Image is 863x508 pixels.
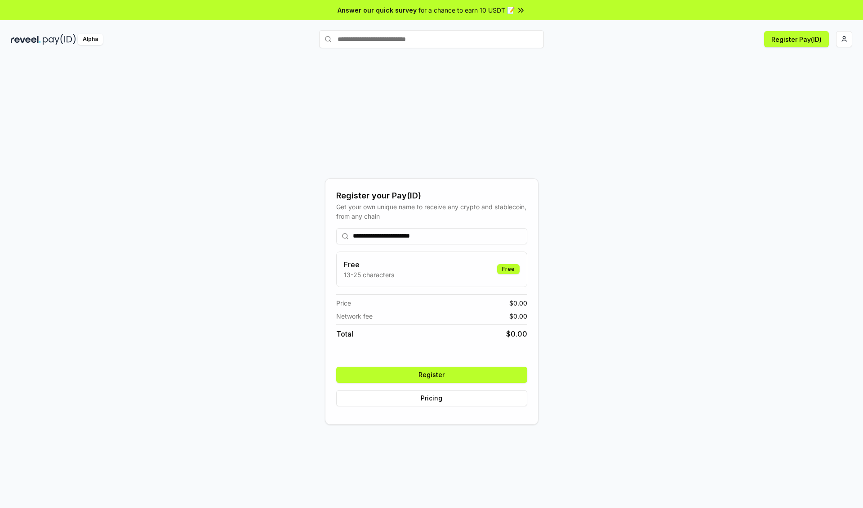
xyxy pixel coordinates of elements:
[336,390,527,406] button: Pricing
[336,311,373,321] span: Network fee
[43,34,76,45] img: pay_id
[336,202,527,221] div: Get your own unique name to receive any crypto and stablecoin, from any chain
[78,34,103,45] div: Alpha
[344,270,394,279] p: 13-25 characters
[336,367,527,383] button: Register
[506,328,527,339] span: $ 0.00
[344,259,394,270] h3: Free
[336,298,351,308] span: Price
[509,298,527,308] span: $ 0.00
[509,311,527,321] span: $ 0.00
[418,5,515,15] span: for a chance to earn 10 USDT 📝
[497,264,520,274] div: Free
[11,34,41,45] img: reveel_dark
[764,31,829,47] button: Register Pay(ID)
[338,5,417,15] span: Answer our quick survey
[336,328,353,339] span: Total
[336,189,527,202] div: Register your Pay(ID)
